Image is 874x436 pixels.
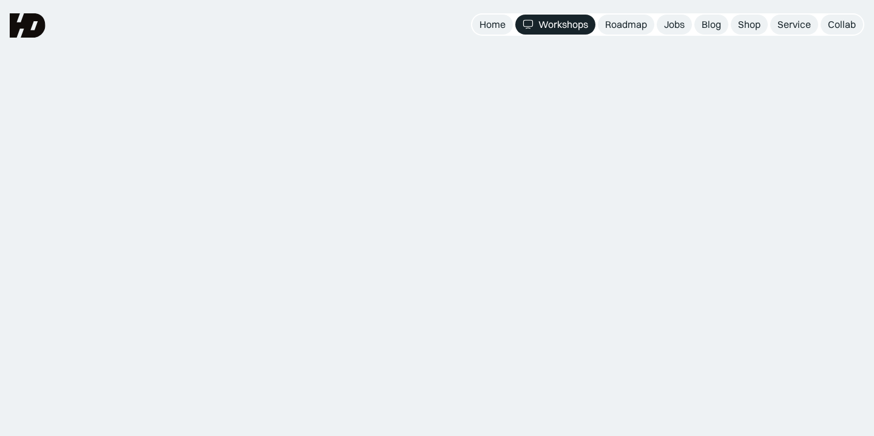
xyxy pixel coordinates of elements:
[598,15,654,35] a: Roadmap
[731,15,768,35] a: Shop
[694,15,728,35] a: Blog
[777,18,811,31] div: Service
[702,18,721,31] div: Blog
[828,18,856,31] div: Collab
[770,15,818,35] a: Service
[605,18,647,31] div: Roadmap
[515,15,595,35] a: Workshops
[657,15,692,35] a: Jobs
[472,15,513,35] a: Home
[664,18,685,31] div: Jobs
[738,18,761,31] div: Shop
[821,15,863,35] a: Collab
[479,18,506,31] div: Home
[538,18,588,31] div: Workshops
